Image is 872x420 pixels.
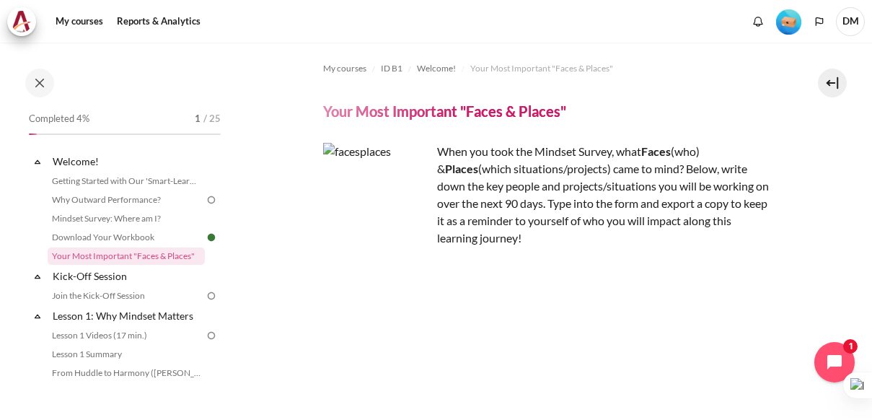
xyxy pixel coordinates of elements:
span: / 25 [203,112,221,126]
img: To do [205,329,218,342]
a: Why Outward Performance? [48,191,205,209]
span: My courses [323,62,366,75]
img: Architeck [12,11,32,32]
img: Done [205,231,218,244]
div: Level #1 [776,8,801,35]
div: Show notification window with no new notifications [747,11,769,32]
a: Your Most Important "Faces & Places" [48,248,205,265]
a: Join the Kick-Off Session [48,287,205,305]
img: To do [205,193,218,206]
a: Your Most Important "Faces & Places" [470,60,613,77]
a: Welcome! [417,60,456,77]
img: To do [205,289,218,302]
strong: aces [648,144,671,158]
span: Your Most Important "Faces & Places" [470,62,613,75]
a: Download Your Workbook [48,229,205,246]
span: ID B1 [381,62,402,75]
nav: Navigation bar [323,57,770,80]
img: facesplaces [323,143,431,250]
span: Collapse [30,154,45,169]
h4: Your Most Important "Faces & Places" [323,102,566,121]
a: Reports & Analytics [112,7,206,36]
a: Level #1 [770,8,807,35]
span: Completed 4% [29,112,89,126]
strong: F [641,144,648,158]
strong: Places [445,162,478,175]
a: My courses [50,7,108,36]
a: From Huddle to Harmony ([PERSON_NAME]'s Story) [48,364,205,382]
a: Architeck Architeck [7,7,43,36]
span: Collapse [30,309,45,323]
a: Welcome! [50,152,205,171]
a: Kick-Off Session [50,266,205,286]
span: 1 [195,112,201,126]
span: Welcome! [417,62,456,75]
a: Lesson 1: Why Mindset Matters [50,306,205,325]
button: Languages [809,11,830,32]
a: User menu [836,7,865,36]
a: Lesson 1 Summary [48,346,205,363]
span: Collapse [30,269,45,284]
div: 4% [29,134,37,135]
a: Mindset Survey: Where am I? [48,210,205,227]
p: When you took the Mindset Survey, what (who) & (which situations/projects) came to mind? Below, w... [323,143,770,247]
a: My courses [323,60,366,77]
a: ID B1 [381,60,402,77]
a: Getting Started with Our 'Smart-Learning' Platform [48,172,205,190]
span: DM [836,7,865,36]
img: Level #1 [776,9,801,35]
a: Lesson 1 Videos (17 min.) [48,327,205,344]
